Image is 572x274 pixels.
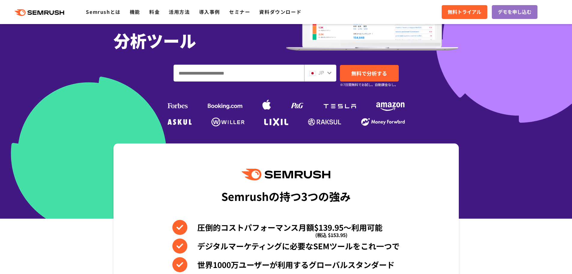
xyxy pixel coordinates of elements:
[340,82,398,88] small: ※7日間無料でお試し。自動課金なし。
[448,8,481,16] span: 無料トライアル
[174,65,304,81] input: ドメイン、キーワードまたはURLを入力してください
[199,8,220,15] a: 導入事例
[498,8,531,16] span: デモを申し込む
[318,69,324,76] span: JP
[340,65,399,82] a: 無料で分析する
[172,239,400,254] li: デジタルマーケティングに必要なSEMツールをこれ一つで
[242,169,330,180] img: Semrush
[229,8,250,15] a: セミナー
[221,185,351,207] div: Semrushの持つ3つの強み
[130,8,140,15] a: 機能
[149,8,160,15] a: 料金
[172,220,400,235] li: 圧倒的コストパフォーマンス月額$139.95〜利用可能
[492,5,537,19] a: デモを申し込む
[315,227,347,242] span: (税込 $153.95)
[259,8,301,15] a: 資料ダウンロード
[86,8,120,15] a: Semrushとは
[172,257,400,272] li: 世界1000万ユーザーが利用するグローバルスタンダード
[169,8,190,15] a: 活用方法
[351,69,387,77] span: 無料で分析する
[442,5,487,19] a: 無料トライアル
